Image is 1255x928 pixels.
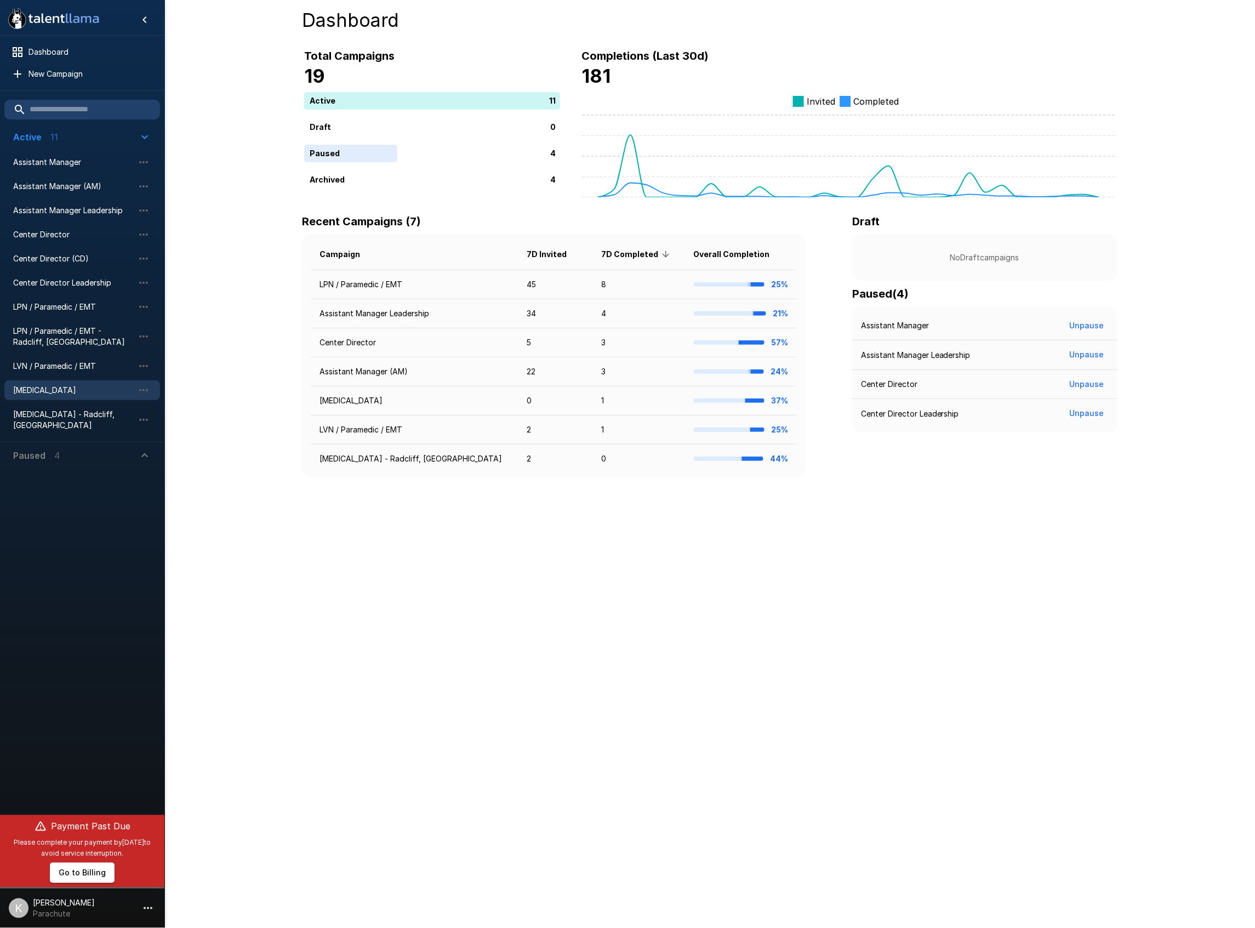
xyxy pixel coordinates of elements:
[771,338,788,347] b: 57%
[304,49,395,62] b: Total Campaigns
[861,320,929,331] p: Assistant Manager
[852,215,880,228] b: Draft
[518,445,593,474] td: 2
[694,248,784,261] span: Overall Completion
[1065,374,1109,395] button: Unpause
[1065,403,1109,424] button: Unpause
[861,408,959,419] p: Center Director Leadership
[771,396,788,405] b: 37%
[593,357,685,386] td: 3
[311,415,518,445] td: LVN / Paramedic / EMT
[771,280,788,289] b: 25%
[773,309,788,318] b: 21%
[518,386,593,415] td: 0
[304,65,325,87] b: 19
[527,248,581,261] span: 7D Invited
[593,328,685,357] td: 3
[550,95,556,106] p: 11
[593,415,685,445] td: 1
[302,215,421,228] b: Recent Campaigns (7)
[311,270,518,299] td: LPN / Paramedic / EMT
[770,454,788,463] b: 44%
[311,386,518,415] td: [MEDICAL_DATA]
[320,248,374,261] span: Campaign
[861,350,971,361] p: Assistant Manager Leadership
[1065,345,1109,365] button: Unpause
[311,328,518,357] td: Center Director
[518,270,593,299] td: 45
[518,299,593,328] td: 34
[551,121,556,133] p: 0
[861,379,917,390] p: Center Director
[311,445,518,474] td: [MEDICAL_DATA] - Radcliff, [GEOGRAPHIC_DATA]
[311,299,518,328] td: Assistant Manager Leadership
[518,415,593,445] td: 2
[518,328,593,357] td: 5
[582,49,709,62] b: Completions (Last 30d)
[602,248,673,261] span: 7D Completed
[593,299,685,328] td: 4
[870,252,1100,263] p: No Draft campaigns
[852,287,909,300] b: Paused ( 4 )
[593,386,685,415] td: 1
[551,147,556,159] p: 4
[311,357,518,386] td: Assistant Manager (AM)
[551,174,556,185] p: 4
[771,367,788,376] b: 24%
[1065,316,1109,336] button: Unpause
[302,9,1117,32] h4: Dashboard
[582,65,611,87] b: 181
[771,425,788,434] b: 25%
[518,357,593,386] td: 22
[593,270,685,299] td: 8
[593,445,685,474] td: 0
